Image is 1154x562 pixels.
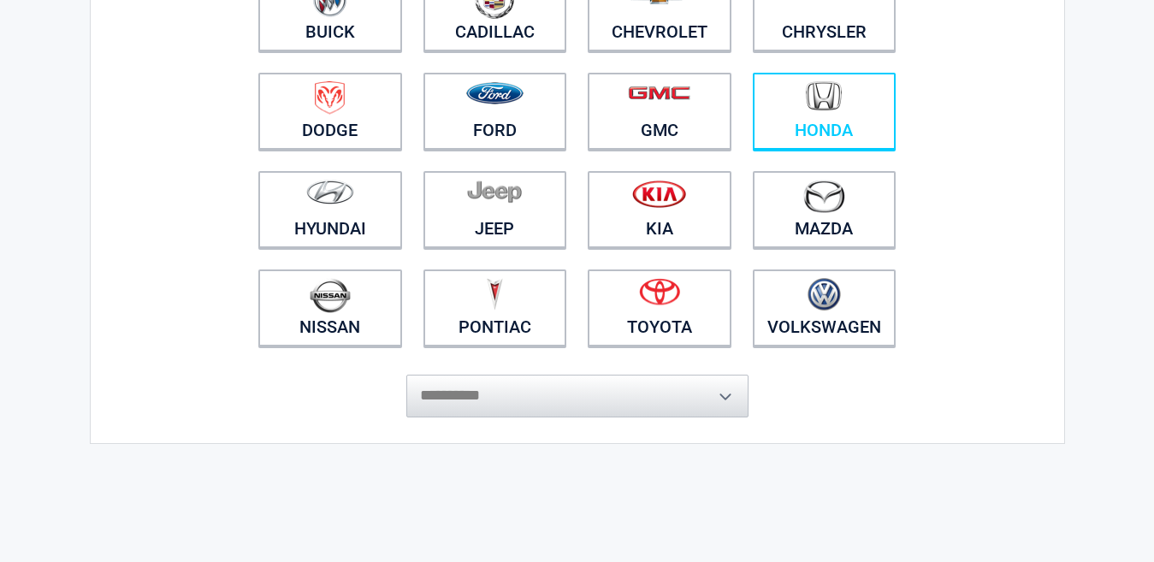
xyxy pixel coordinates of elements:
img: volkswagen [808,278,841,311]
a: Ford [423,73,567,150]
a: Hyundai [258,171,402,248]
a: Mazda [753,171,897,248]
img: ford [466,82,524,104]
a: Dodge [258,73,402,150]
a: Honda [753,73,897,150]
a: Pontiac [423,269,567,346]
img: honda [806,81,842,111]
img: gmc [628,86,690,100]
a: Jeep [423,171,567,248]
img: hyundai [306,180,354,204]
img: nissan [310,278,351,313]
img: kia [632,180,686,208]
a: Volkswagen [753,269,897,346]
a: Nissan [258,269,402,346]
img: toyota [639,278,680,305]
img: mazda [802,180,845,213]
a: Kia [588,171,731,248]
a: GMC [588,73,731,150]
img: jeep [467,180,522,204]
img: pontiac [486,278,503,311]
a: Toyota [588,269,731,346]
img: dodge [315,81,345,115]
